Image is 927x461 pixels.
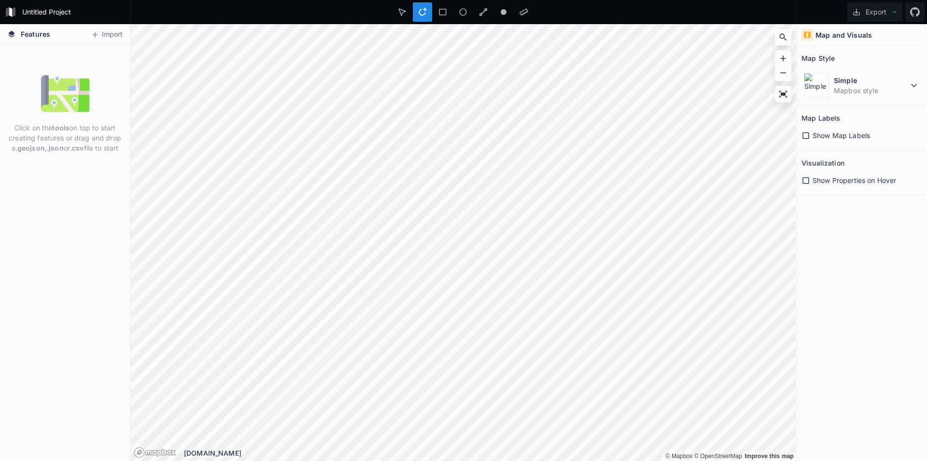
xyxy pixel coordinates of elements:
[801,51,835,66] h2: Map Style
[834,85,908,96] dd: Mapbox style
[184,448,796,458] div: [DOMAIN_NAME]
[86,27,127,42] button: Import
[744,453,794,460] a: Map feedback
[813,175,896,185] span: Show Properties on Hover
[47,144,64,152] strong: .json
[847,2,903,22] button: Export
[804,73,829,98] img: Simple
[41,70,89,118] img: empty
[15,144,45,152] strong: .geojson
[813,130,870,140] span: Show Map Labels
[801,155,844,170] h2: Visualization
[665,453,692,460] a: Mapbox
[834,75,908,85] dt: Simple
[52,124,70,132] strong: tools
[134,447,176,458] a: Mapbox logo
[70,144,84,152] strong: .csv
[21,29,50,39] span: Features
[815,30,872,40] h4: Map and Visuals
[801,111,840,126] h2: Map Labels
[7,123,123,153] p: Click on the on top to start creating features or drag and drop a , or file to start
[694,453,742,460] a: OpenStreetMap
